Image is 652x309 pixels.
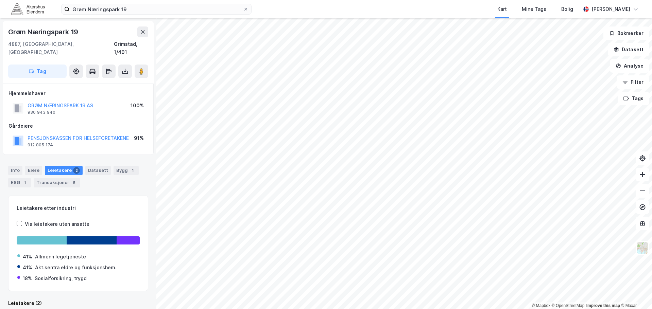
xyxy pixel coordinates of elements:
[114,40,148,56] div: Grimstad, 1/401
[129,167,136,174] div: 1
[586,303,620,308] a: Improve this map
[618,92,649,105] button: Tags
[11,3,45,15] img: akershus-eiendom-logo.9091f326c980b4bce74ccdd9f866810c.svg
[8,299,148,307] div: Leietakere (2)
[603,26,649,40] button: Bokmerker
[45,166,83,175] div: Leietakere
[85,166,111,175] div: Datasett
[8,178,31,187] div: ESG
[618,276,652,309] iframe: Chat Widget
[35,263,117,272] div: Akt.sentra eldre og funksjonshem.
[552,303,585,308] a: OpenStreetMap
[8,65,67,78] button: Tag
[532,303,550,308] a: Mapbox
[608,43,649,56] button: Datasett
[8,166,22,175] div: Info
[28,110,55,115] div: 930 943 940
[131,102,144,110] div: 100%
[134,134,144,142] div: 91%
[497,5,507,13] div: Kart
[23,263,32,272] div: 41%
[591,5,630,13] div: [PERSON_NAME]
[114,166,139,175] div: Bygg
[617,75,649,89] button: Filter
[35,253,86,261] div: Allmenn legetjeneste
[73,167,80,174] div: 2
[636,241,649,254] img: Z
[610,59,649,73] button: Analyse
[8,122,148,130] div: Gårdeiere
[618,276,652,309] div: Kontrollprogram for chat
[23,274,32,283] div: 18%
[70,4,243,14] input: Søk på adresse, matrikkel, gårdeiere, leietakere eller personer
[28,142,53,148] div: 912 805 174
[8,40,114,56] div: 4887, [GEOGRAPHIC_DATA], [GEOGRAPHIC_DATA]
[522,5,546,13] div: Mine Tags
[35,274,87,283] div: Sosialforsikring, trygd
[34,178,80,187] div: Transaksjoner
[21,179,28,186] div: 1
[25,220,89,228] div: Vis leietakere uten ansatte
[25,166,42,175] div: Eiere
[8,89,148,97] div: Hjemmelshaver
[8,26,80,37] div: Grøm Næringspark 19
[561,5,573,13] div: Bolig
[71,179,78,186] div: 5
[17,204,140,212] div: Leietakere etter industri
[23,253,32,261] div: 41%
